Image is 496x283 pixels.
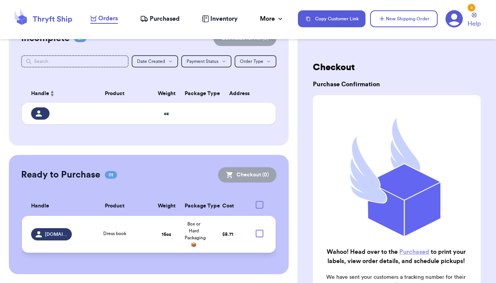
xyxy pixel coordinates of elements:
[105,171,117,179] span: 01
[21,169,100,181] h2: Ready to Purchase
[222,232,233,237] span: $ 8.71
[468,19,481,28] span: Help
[31,202,49,210] span: Handle
[370,10,438,27] button: New Shipping Order
[218,167,276,183] button: Checkout (0)
[319,247,473,266] h2: Wahoo! Head over to the to print your labels, view order details, and schedule pickups!
[202,14,238,23] a: Inventory
[313,80,481,89] h3: Purchase Confirmation
[235,55,276,67] button: Order Type
[31,90,49,98] span: Handle
[153,196,180,216] th: Weight
[260,14,284,23] div: More
[180,84,207,103] th: Package Type
[298,10,365,27] button: Copy Customer Link
[150,14,180,23] span: Purchased
[103,231,126,236] span: Dress book
[140,14,180,23] a: Purchased
[90,14,118,24] a: Orders
[207,196,248,216] th: Cost
[45,231,67,237] span: [DOMAIN_NAME]
[49,89,55,98] button: Sort ascending
[181,55,231,67] button: Payment Status
[164,111,169,116] strong: oz
[185,222,206,247] span: Box or Hard Packaging 📦
[445,10,463,28] a: 2
[21,55,129,67] input: Search
[76,84,153,103] th: Product
[468,4,475,12] div: 2
[207,84,276,103] th: Address
[162,232,171,237] strong: 16 oz
[98,14,118,23] span: Orders
[76,196,153,216] th: Product
[399,249,429,255] a: Purchased
[180,196,207,216] th: Package Type
[240,59,263,64] span: Order Type
[187,59,218,64] span: Payment Status
[468,13,481,28] a: Help
[137,59,165,64] span: Date Created
[313,61,481,74] h2: Checkout
[153,84,180,103] th: Weight
[132,55,178,67] button: Date Created
[210,14,238,23] span: Inventory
